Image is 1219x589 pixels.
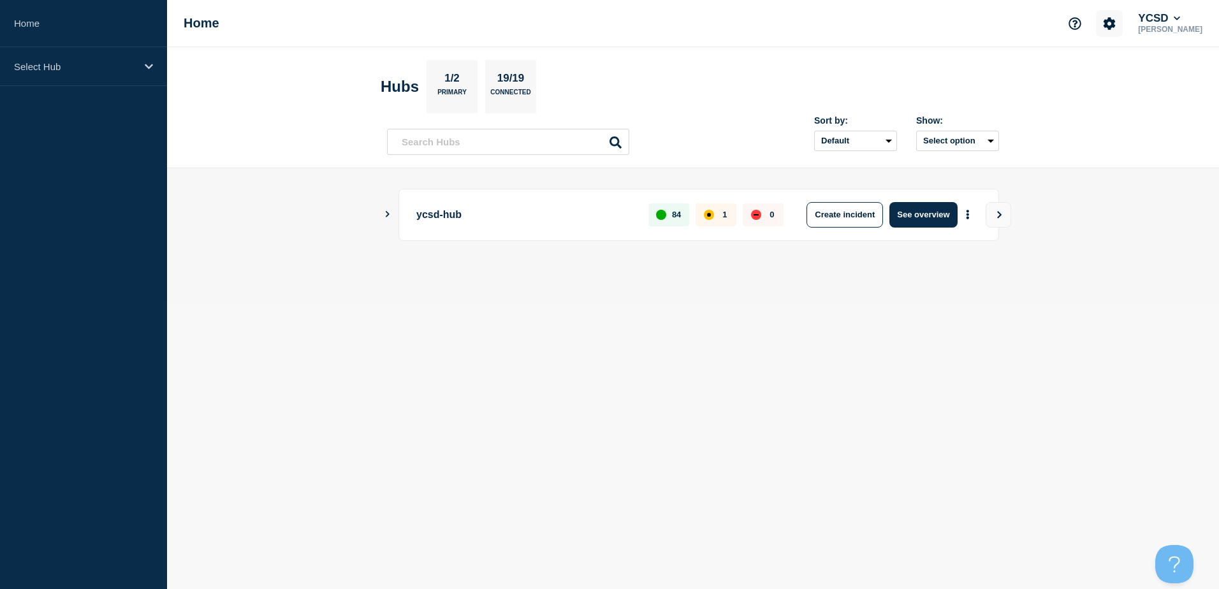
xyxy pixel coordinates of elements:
[437,89,467,102] p: Primary
[916,131,999,151] button: Select option
[14,61,136,72] p: Select Hub
[770,210,774,219] p: 0
[814,115,897,126] div: Sort by:
[381,78,419,96] h2: Hubs
[986,202,1011,228] button: View
[440,72,465,89] p: 1/2
[814,131,897,151] select: Sort by
[722,210,727,219] p: 1
[492,72,529,89] p: 19/19
[807,202,883,228] button: Create incident
[889,202,957,228] button: See overview
[387,129,629,155] input: Search Hubs
[490,89,530,102] p: Connected
[1062,10,1088,37] button: Support
[656,210,666,220] div: up
[751,210,761,220] div: down
[1096,10,1123,37] button: Account settings
[416,202,634,228] p: ycsd-hub
[960,203,976,226] button: More actions
[704,210,714,220] div: affected
[184,16,219,31] h1: Home
[1135,12,1183,25] button: YCSD
[1135,25,1205,34] p: [PERSON_NAME]
[916,115,999,126] div: Show:
[1155,545,1193,583] iframe: Help Scout Beacon - Open
[384,210,391,219] button: Show Connected Hubs
[672,210,681,219] p: 84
